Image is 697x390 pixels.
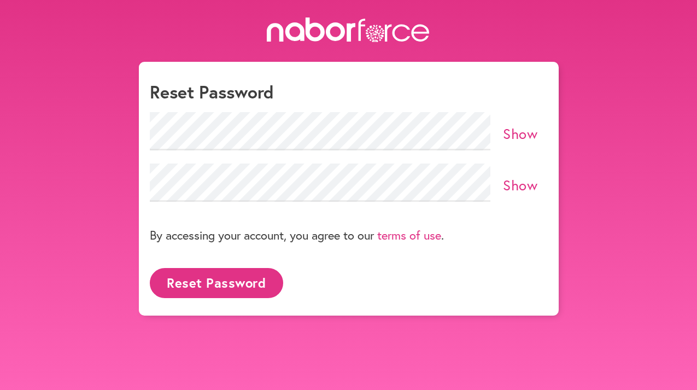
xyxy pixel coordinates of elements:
[150,82,548,102] h1: Reset Password
[503,124,537,143] a: Show
[377,227,441,243] a: terms of use
[150,268,283,298] button: Reset Password
[150,227,444,243] p: By accessing your account, you agree to our .
[503,176,537,194] a: Show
